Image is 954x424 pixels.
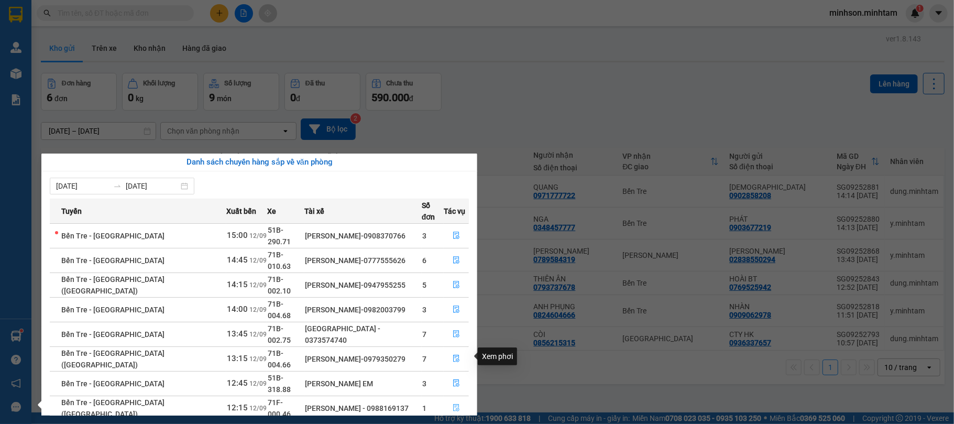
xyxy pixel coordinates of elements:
div: [PERSON_NAME]-0908370766 [305,230,421,242]
button: file-done [444,400,468,417]
input: Từ ngày [56,180,109,192]
span: file-done [453,355,460,363]
span: 14:15 [227,280,248,289]
button: file-done [444,252,468,269]
div: [PERSON_NAME]-0979350279 [305,353,421,365]
span: Bến Tre - [GEOGRAPHIC_DATA] ([GEOGRAPHIC_DATA]) [61,398,165,418]
span: to [113,182,122,190]
span: file-done [453,306,460,314]
div: [PERSON_NAME] - 0988169137 [305,403,421,414]
span: 13:45 [227,329,248,339]
span: 71F-000.46 [268,398,291,418]
button: file-done [444,301,468,318]
span: Bến Tre - [GEOGRAPHIC_DATA] [61,330,165,339]
span: 51B-290.71 [268,226,291,246]
span: 12:45 [227,378,248,388]
span: 71B-002.10 [268,275,291,295]
span: Xuất bến [226,205,256,217]
div: [GEOGRAPHIC_DATA] - 0373574740 [305,323,421,346]
span: 12/09 [249,257,267,264]
span: 3 [422,232,426,240]
span: 3 [422,306,426,314]
span: 5 [422,281,426,289]
span: Bến Tre - [GEOGRAPHIC_DATA] [61,379,165,388]
span: 14:45 [227,255,248,265]
span: Tác vụ [444,205,465,217]
span: Xe [267,205,276,217]
span: 12/09 [249,306,267,313]
span: 6 [422,256,426,265]
span: file-done [453,281,460,289]
span: 13:15 [227,354,248,363]
span: file-done [453,404,460,412]
input: Đến ngày [126,180,179,192]
span: 12/09 [249,405,267,412]
span: 51B-318.88 [268,374,291,394]
span: 71B-010.63 [268,251,291,270]
button: file-done [444,326,468,343]
button: file-done [444,351,468,367]
span: Tài xế [304,205,324,217]
div: [PERSON_NAME] EM [305,378,421,389]
span: Bến Tre - [GEOGRAPHIC_DATA] [61,232,165,240]
button: file-done [444,277,468,293]
span: Bến Tre - [GEOGRAPHIC_DATA] ([GEOGRAPHIC_DATA]) [61,349,165,369]
span: 7 [422,355,426,363]
span: Số đơn [422,200,444,223]
span: Bến Tre - [GEOGRAPHIC_DATA] [61,306,165,314]
span: 71B-004.66 [268,349,291,369]
span: Bến Tre - [GEOGRAPHIC_DATA] ([GEOGRAPHIC_DATA]) [61,275,165,295]
span: file-done [453,232,460,240]
button: file-done [444,227,468,244]
div: [PERSON_NAME]-0982003799 [305,304,421,316]
span: file-done [453,379,460,388]
span: 3 [422,379,426,388]
span: 15:00 [227,231,248,240]
span: 12/09 [249,281,267,289]
span: file-done [453,330,460,339]
span: Tuyến [61,205,82,217]
span: 12/09 [249,232,267,240]
span: 71B-002.75 [268,324,291,344]
span: 12:15 [227,403,248,412]
button: file-done [444,375,468,392]
span: 12/09 [249,355,267,363]
span: 14:00 [227,305,248,314]
span: swap-right [113,182,122,190]
span: 12/09 [249,331,267,338]
div: Danh sách chuyến hàng sắp về văn phòng [50,156,469,169]
span: file-done [453,256,460,265]
span: 1 [422,404,426,412]
div: Xem phơi [478,347,517,365]
span: 71B-004.68 [268,300,291,320]
div: [PERSON_NAME]-0947955255 [305,279,421,291]
span: 7 [422,330,426,339]
span: 12/09 [249,380,267,387]
div: [PERSON_NAME]-0777555626 [305,255,421,266]
span: Bến Tre - [GEOGRAPHIC_DATA] [61,256,165,265]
